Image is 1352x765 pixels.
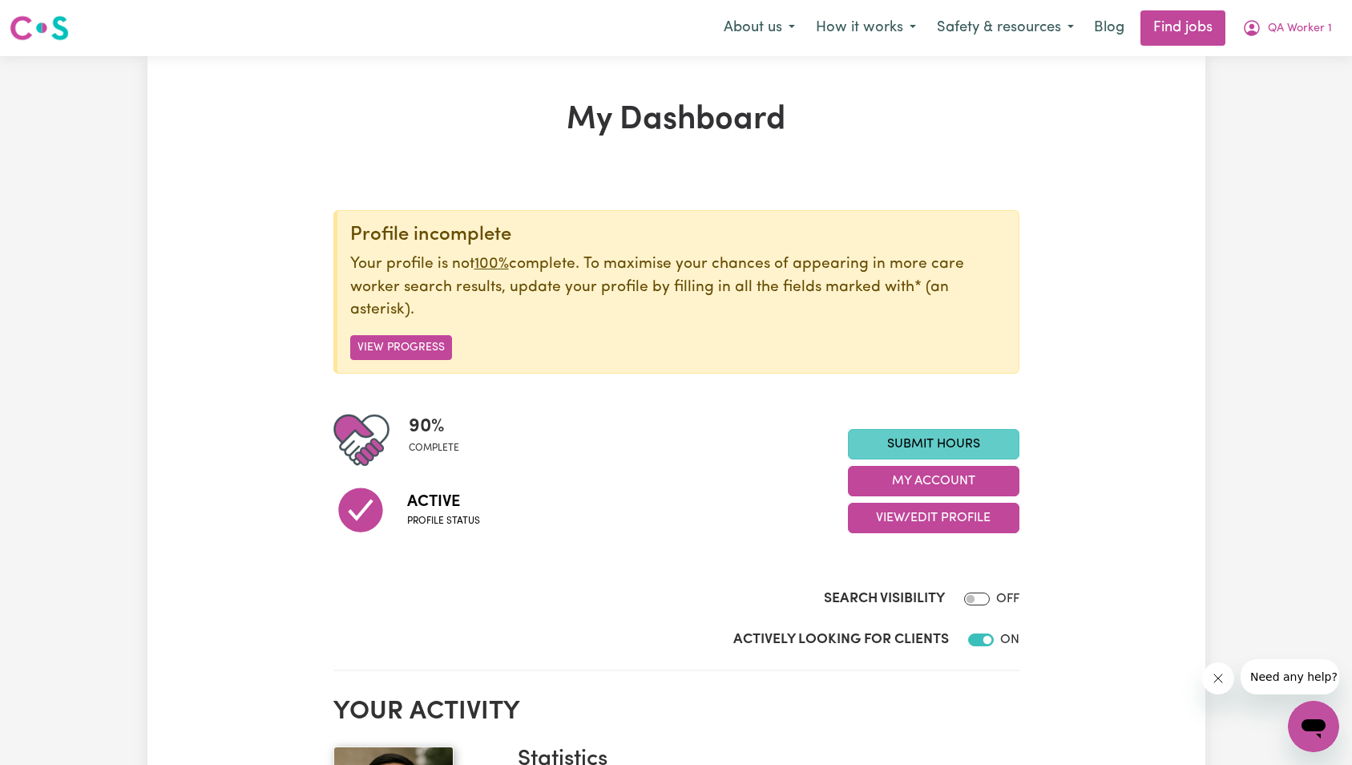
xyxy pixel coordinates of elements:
label: Search Visibility [824,589,945,609]
button: View/Edit Profile [848,503,1019,533]
a: Submit Hours [848,429,1019,459]
u: 100% [474,257,509,272]
h2: Your activity [333,697,1019,727]
iframe: Close message [1202,662,1234,694]
a: Find jobs [1140,10,1225,46]
label: Actively Looking for Clients [733,629,949,650]
p: Your profile is not complete. To maximise your chances of appearing in more care worker search re... [350,253,1006,322]
span: Profile status [407,514,480,528]
iframe: Message from company [1241,659,1339,694]
span: OFF [996,593,1019,605]
div: Profile completeness: 90% [409,412,472,468]
button: How it works [805,11,926,45]
span: ON [1000,633,1019,646]
img: Careseekers logo [10,14,69,42]
div: Profile incomplete [350,224,1006,247]
button: About us [713,11,805,45]
button: View Progress [350,335,452,360]
span: Active [407,490,480,514]
button: My Account [1232,11,1342,45]
h1: My Dashboard [333,101,1019,140]
button: Safety & resources [926,11,1084,45]
iframe: Button to launch messaging window [1288,701,1339,752]
button: My Account [848,466,1019,496]
a: Blog [1084,10,1134,46]
span: complete [409,441,459,455]
span: 90 % [409,412,459,441]
span: QA Worker 1 [1268,20,1332,38]
a: Careseekers logo [10,10,69,47]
